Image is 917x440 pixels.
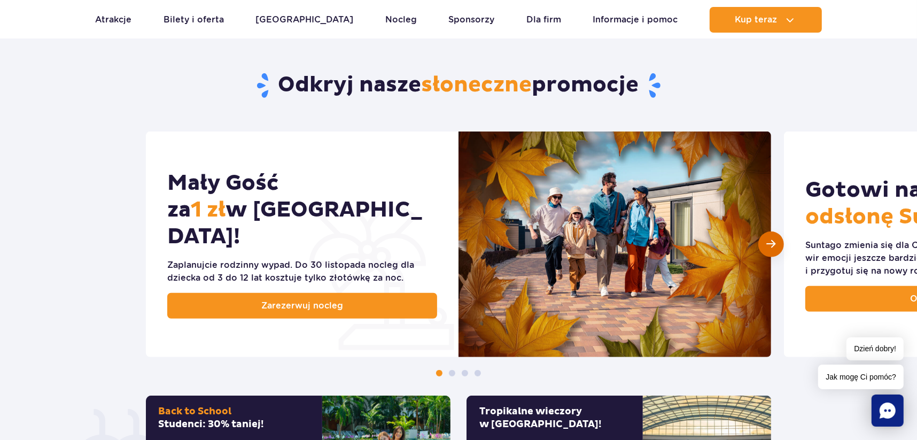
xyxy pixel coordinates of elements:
[159,405,232,418] span: Back to School
[593,7,678,33] a: Informacje i pomoc
[261,299,343,312] span: Zarezerwuj nocleg
[146,72,772,99] h2: Odkryj nasze promocje
[167,259,437,284] div: Zaplanujcie rodzinny wypad. Do 30 listopada nocleg dla dziecka od 3 do 12 lat kosztuje tylko złot...
[710,7,822,33] button: Kup teraz
[735,15,777,25] span: Kup teraz
[385,7,417,33] a: Nocleg
[458,132,771,357] img: Mały Gość za 1&nbsp;zł w&nbsp;Suntago Village!
[159,405,309,431] h2: Studenci: 30% taniej!
[846,337,904,360] span: Dzień dobry!
[479,405,630,431] h2: Tropikalne wieczory w [GEOGRAPHIC_DATA]!
[818,365,904,389] span: Jak mogę Ci pomóc?
[255,7,353,33] a: [GEOGRAPHIC_DATA]
[448,7,494,33] a: Sponsorzy
[758,231,784,257] div: Następny slajd
[95,7,131,33] a: Atrakcje
[526,7,561,33] a: Dla firm
[872,395,904,427] div: Chat
[167,170,437,250] h2: Mały Gość za w [GEOGRAPHIC_DATA]!
[167,293,437,319] a: Zarezerwuj nocleg
[422,72,532,98] span: słoneczne
[191,197,226,223] span: 1 zł
[164,7,224,33] a: Bilety i oferta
